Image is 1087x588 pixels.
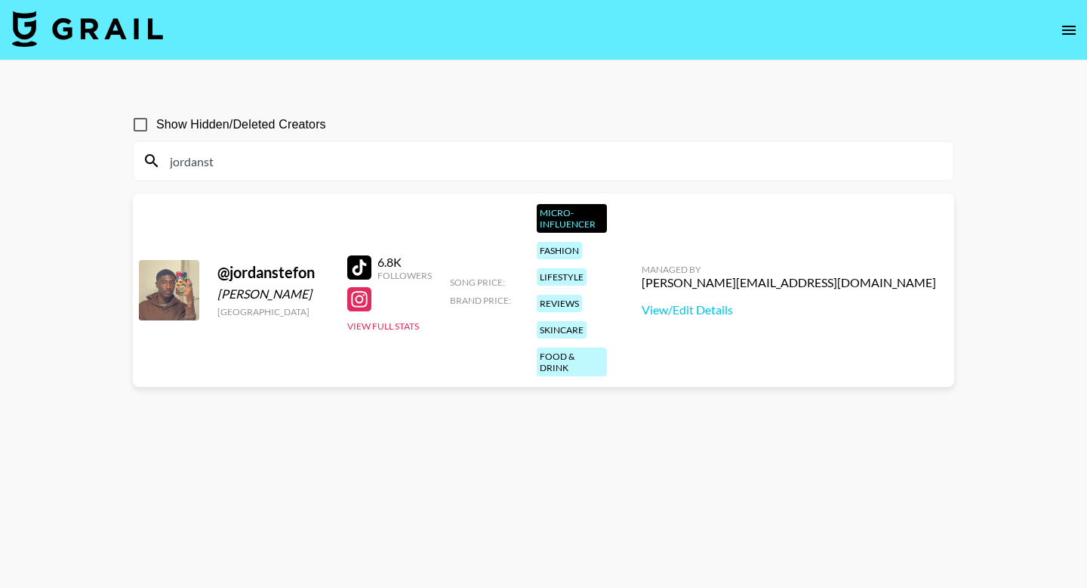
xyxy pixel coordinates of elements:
[156,116,326,134] span: Show Hidden/Deleted Creators
[1054,15,1084,45] button: open drawer
[161,149,944,173] input: Search by User Name
[537,242,582,259] div: fashion
[377,255,432,270] div: 6.8K
[537,321,587,339] div: skincare
[217,286,329,302] div: [PERSON_NAME]
[537,348,607,376] div: food & drink
[12,11,163,47] img: Grail Talent
[377,270,432,281] div: Followers
[642,264,936,275] div: Managed By
[642,302,936,317] a: View/Edit Details
[537,204,607,233] div: Micro-Influencer
[537,268,587,286] div: lifestyle
[217,263,329,282] div: @ jordanstefon
[537,295,582,312] div: reviews
[642,275,936,290] div: [PERSON_NAME][EMAIL_ADDRESS][DOMAIN_NAME]
[347,320,419,332] button: View Full Stats
[450,295,511,306] span: Brand Price:
[450,277,505,288] span: Song Price:
[217,306,329,317] div: [GEOGRAPHIC_DATA]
